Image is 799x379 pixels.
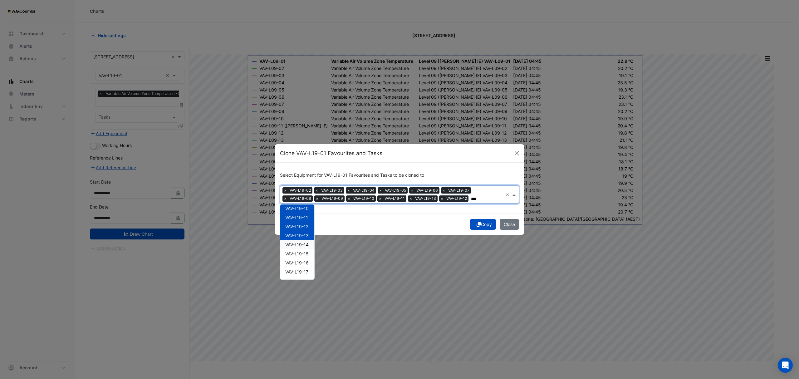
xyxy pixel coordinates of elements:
span: × [439,195,445,202]
button: Copy [470,219,496,230]
span: × [377,195,383,202]
span: × [314,195,320,202]
span: VAV-L19-08 [288,195,313,202]
span: × [408,195,414,202]
ng-dropdown-panel: Options list [280,204,315,280]
span: VAV-L19-05 [383,187,408,194]
span: VAV-L19-17 [285,269,308,274]
span: VAV-L19-11 [285,215,308,220]
span: VAV-L19-15 [285,251,309,256]
span: × [378,187,383,194]
h5: Clone VAV-L19-01 Favourites and Tasks [280,149,382,157]
span: VAV-L19-06 [415,187,439,194]
span: VAV-L19-10 [352,195,376,202]
span: VAV-L19-14 [285,242,309,247]
span: VAV-L19-13 [414,195,438,202]
span: VAV-L19-11 [383,195,406,202]
span: VAV-L19-18 [285,278,309,283]
div: Open Intercom Messenger [778,358,793,373]
span: × [346,187,351,194]
span: VAV-L19-02 [288,187,312,194]
span: VAV-L19-12 [285,224,308,229]
span: × [282,187,288,194]
span: × [314,187,320,194]
span: × [409,187,415,194]
span: Clear [506,191,511,198]
span: VAV-L19-16 [285,260,309,265]
span: VAV-L19-07 [447,187,471,194]
span: VAV-L19-10 [285,206,309,211]
span: VAV-L19-13 [285,233,309,238]
span: VAV-L19-03 [320,187,344,194]
span: × [441,187,447,194]
span: VAV-L19-09 [320,195,345,202]
button: Close [500,219,519,230]
button: Close [512,149,522,158]
span: × [282,195,288,202]
h6: Select Equipment for VAV-L19-01 Favourites and Tasks to be cloned to [280,173,519,178]
span: VAV-L19-04 [351,187,376,194]
span: VAV-L19-12 [445,195,468,202]
span: × [346,195,352,202]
